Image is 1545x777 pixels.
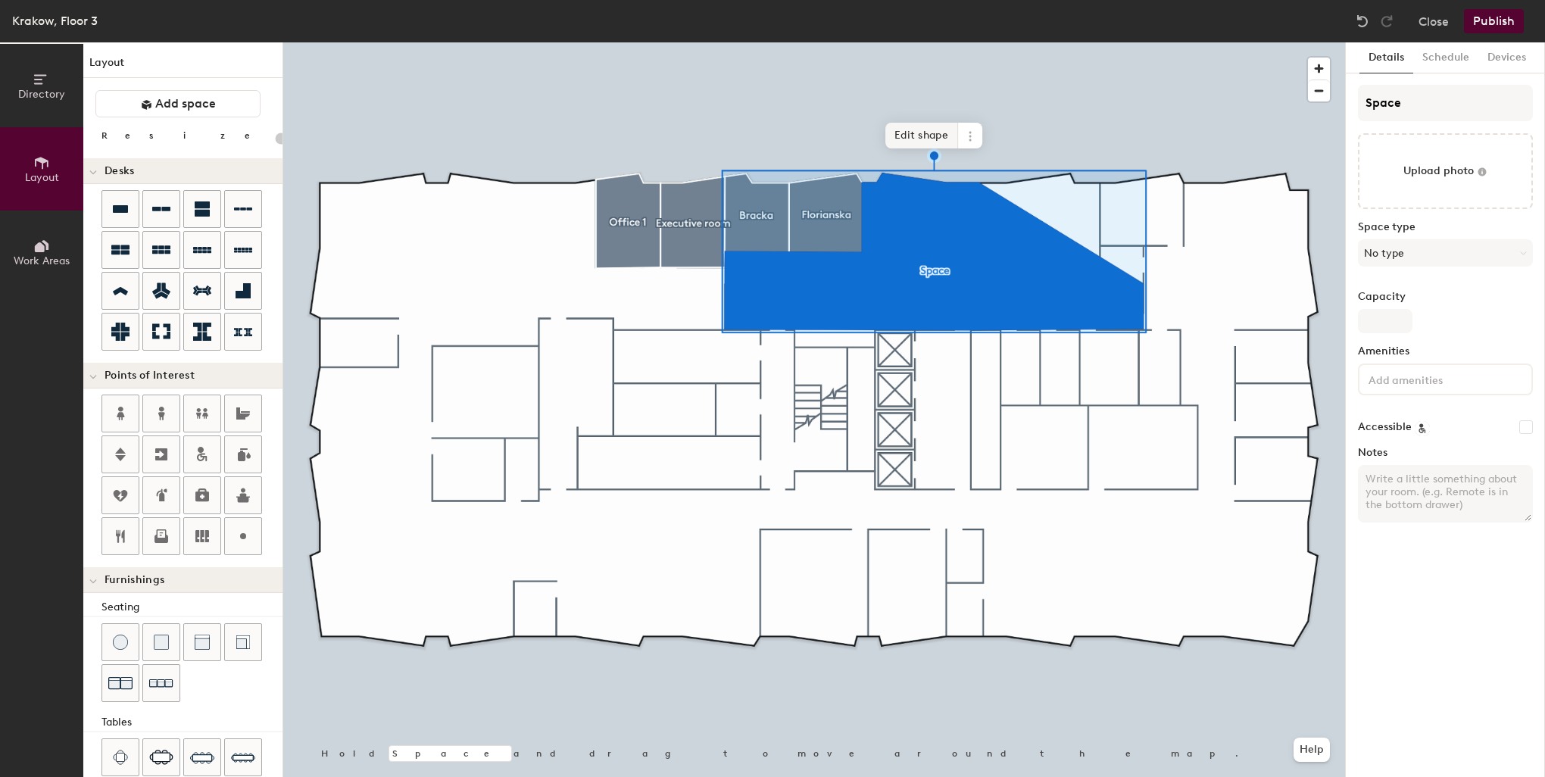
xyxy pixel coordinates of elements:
[113,635,128,650] img: Stool
[105,165,134,177] span: Desks
[149,672,173,695] img: Couch (x3)
[142,623,180,661] button: Cushion
[101,129,269,142] div: Resize
[195,635,210,650] img: Couch (middle)
[1358,421,1412,433] label: Accessible
[190,745,214,769] img: Eight seat table
[1478,42,1535,73] button: Devices
[105,370,195,382] span: Points of Interest
[183,738,221,776] button: Eight seat table
[12,11,98,30] div: Krakow, Floor 3
[1294,738,1330,762] button: Help
[108,671,133,695] img: Couch (x2)
[885,123,958,148] span: Edit shape
[14,254,70,267] span: Work Areas
[1359,42,1413,73] button: Details
[1358,221,1533,233] label: Space type
[25,171,59,184] span: Layout
[18,88,65,101] span: Directory
[1358,239,1533,267] button: No type
[1464,9,1524,33] button: Publish
[1413,42,1478,73] button: Schedule
[83,55,282,78] h1: Layout
[142,738,180,776] button: Six seat table
[224,738,262,776] button: Ten seat table
[1355,14,1370,29] img: Undo
[101,714,282,731] div: Tables
[142,664,180,702] button: Couch (x3)
[1358,133,1533,209] button: Upload photo
[1358,447,1533,459] label: Notes
[1358,291,1533,303] label: Capacity
[155,96,216,111] span: Add space
[101,664,139,702] button: Couch (x2)
[224,623,262,661] button: Couch (corner)
[113,750,128,765] img: Four seat table
[231,745,255,769] img: Ten seat table
[1379,14,1394,29] img: Redo
[1419,9,1449,33] button: Close
[183,623,221,661] button: Couch (middle)
[154,635,169,650] img: Cushion
[236,635,251,650] img: Couch (corner)
[1366,370,1502,388] input: Add amenities
[101,623,139,661] button: Stool
[105,574,164,586] span: Furnishings
[101,599,282,616] div: Seating
[101,738,139,776] button: Four seat table
[1358,345,1533,357] label: Amenities
[149,750,173,765] img: Six seat table
[95,90,261,117] button: Add space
